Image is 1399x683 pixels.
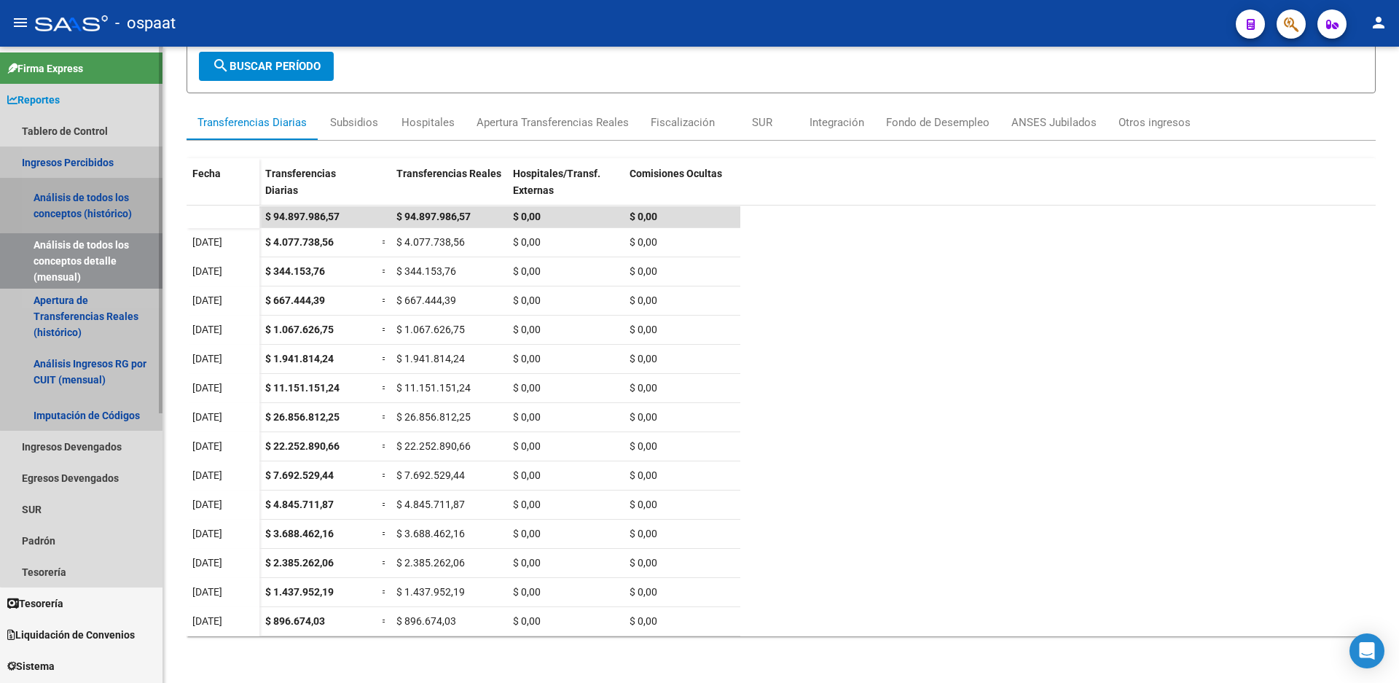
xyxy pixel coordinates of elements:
[192,469,222,481] span: [DATE]
[396,382,471,394] span: $ 11.151.151,24
[513,382,541,394] span: $ 0,00
[7,92,60,108] span: Reportes
[513,557,541,569] span: $ 0,00
[401,114,455,130] div: Hospitales
[630,586,657,598] span: $ 0,00
[7,627,135,643] span: Liquidación de Convenios
[396,168,501,179] span: Transferencias Reales
[192,499,222,510] span: [DATE]
[187,158,259,219] datatable-header-cell: Fecha
[630,528,657,539] span: $ 0,00
[265,499,334,510] span: $ 4.845.711,87
[265,294,325,306] span: $ 667.444,39
[507,158,624,219] datatable-header-cell: Hospitales/Transf. Externas
[265,440,340,452] span: $ 22.252.890,66
[630,236,657,248] span: $ 0,00
[513,236,541,248] span: $ 0,00
[396,294,456,306] span: $ 667.444,39
[630,324,657,335] span: $ 0,00
[212,57,230,74] mat-icon: search
[7,61,83,77] span: Firma Express
[396,586,465,598] span: $ 1.437.952,19
[192,168,221,179] span: Fecha
[513,528,541,539] span: $ 0,00
[12,14,29,31] mat-icon: menu
[630,557,657,569] span: $ 0,00
[396,440,471,452] span: $ 22.252.890,66
[477,114,629,130] div: Apertura Transferencias Reales
[513,586,541,598] span: $ 0,00
[382,265,388,277] span: =
[382,294,388,306] span: =
[382,615,388,627] span: =
[192,528,222,539] span: [DATE]
[7,658,55,674] span: Sistema
[396,528,465,539] span: $ 3.688.462,16
[265,586,334,598] span: $ 1.437.952,19
[624,158,740,219] datatable-header-cell: Comisiones Ocultas
[396,353,465,364] span: $ 1.941.814,24
[265,265,325,277] span: $ 344.153,76
[630,168,722,179] span: Comisiones Ocultas
[1011,114,1097,130] div: ANSES Jubilados
[192,236,222,248] span: [DATE]
[630,211,657,222] span: $ 0,00
[192,353,222,364] span: [DATE]
[886,114,990,130] div: Fondo de Desempleo
[630,469,657,481] span: $ 0,00
[382,528,388,539] span: =
[810,114,864,130] div: Integración
[513,440,541,452] span: $ 0,00
[265,528,334,539] span: $ 3.688.462,16
[513,469,541,481] span: $ 0,00
[7,596,63,612] span: Tesorería
[199,52,334,81] button: Buscar Período
[382,440,388,452] span: =
[513,615,541,627] span: $ 0,00
[192,382,222,394] span: [DATE]
[1349,633,1384,668] div: Open Intercom Messenger
[382,499,388,510] span: =
[396,265,456,277] span: $ 344.153,76
[513,294,541,306] span: $ 0,00
[265,615,325,627] span: $ 896.674,03
[265,324,334,335] span: $ 1.067.626,75
[265,211,340,222] span: $ 94.897.986,57
[265,168,336,196] span: Transferencias Diarias
[630,440,657,452] span: $ 0,00
[396,469,465,481] span: $ 7.692.529,44
[382,469,388,481] span: =
[192,265,222,277] span: [DATE]
[513,168,600,196] span: Hospitales/Transf. Externas
[382,353,388,364] span: =
[630,499,657,510] span: $ 0,00
[330,114,378,130] div: Subsidios
[630,615,657,627] span: $ 0,00
[382,557,388,569] span: =
[513,353,541,364] span: $ 0,00
[396,236,465,248] span: $ 4.077.738,56
[382,324,388,335] span: =
[192,557,222,569] span: [DATE]
[265,236,334,248] span: $ 4.077.738,56
[382,382,388,394] span: =
[192,440,222,452] span: [DATE]
[265,469,334,481] span: $ 7.692.529,44
[396,499,465,510] span: $ 4.845.711,87
[192,411,222,423] span: [DATE]
[382,236,388,248] span: =
[192,324,222,335] span: [DATE]
[212,60,321,73] span: Buscar Período
[265,411,340,423] span: $ 26.856.812,25
[396,211,471,222] span: $ 94.897.986,57
[630,382,657,394] span: $ 0,00
[259,158,376,219] datatable-header-cell: Transferencias Diarias
[513,411,541,423] span: $ 0,00
[396,615,456,627] span: $ 896.674,03
[396,411,471,423] span: $ 26.856.812,25
[115,7,176,39] span: - ospaat
[391,158,507,219] datatable-header-cell: Transferencias Reales
[513,211,541,222] span: $ 0,00
[752,114,772,130] div: SUR
[651,114,715,130] div: Fiscalización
